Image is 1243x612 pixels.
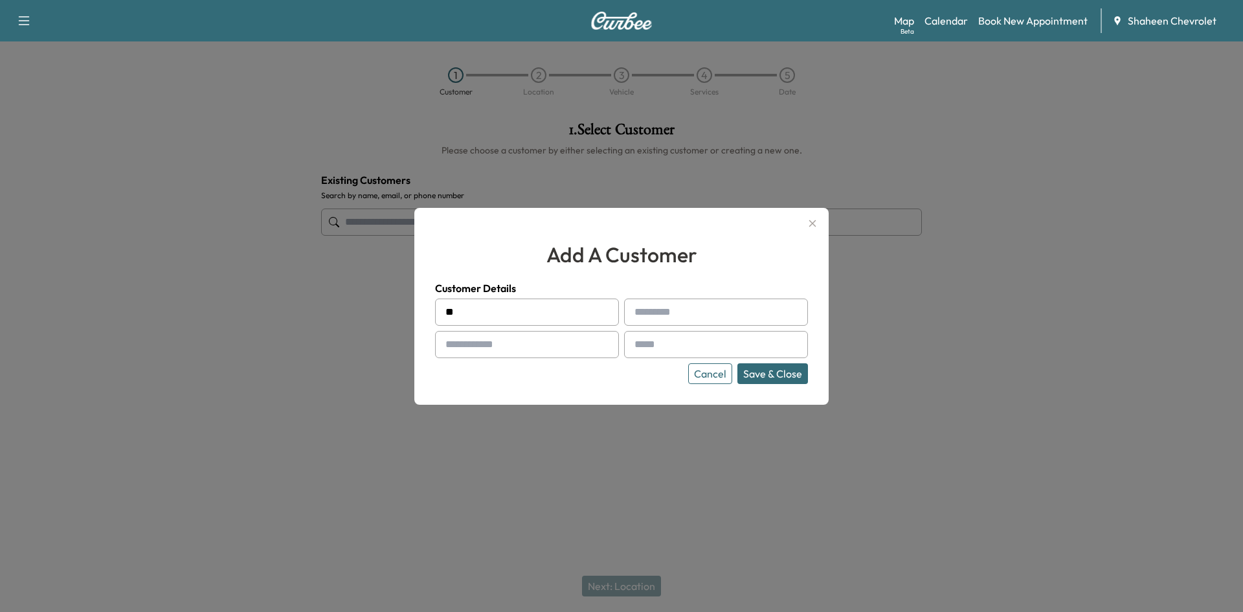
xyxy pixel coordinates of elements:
button: Cancel [688,363,732,384]
h4: Customer Details [435,280,808,296]
a: MapBeta [894,13,914,28]
a: Book New Appointment [978,13,1088,28]
span: Shaheen Chevrolet [1128,13,1216,28]
a: Calendar [924,13,968,28]
div: Beta [901,27,914,36]
h2: add a customer [435,239,808,270]
button: Save & Close [737,363,808,384]
img: Curbee Logo [590,12,653,30]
